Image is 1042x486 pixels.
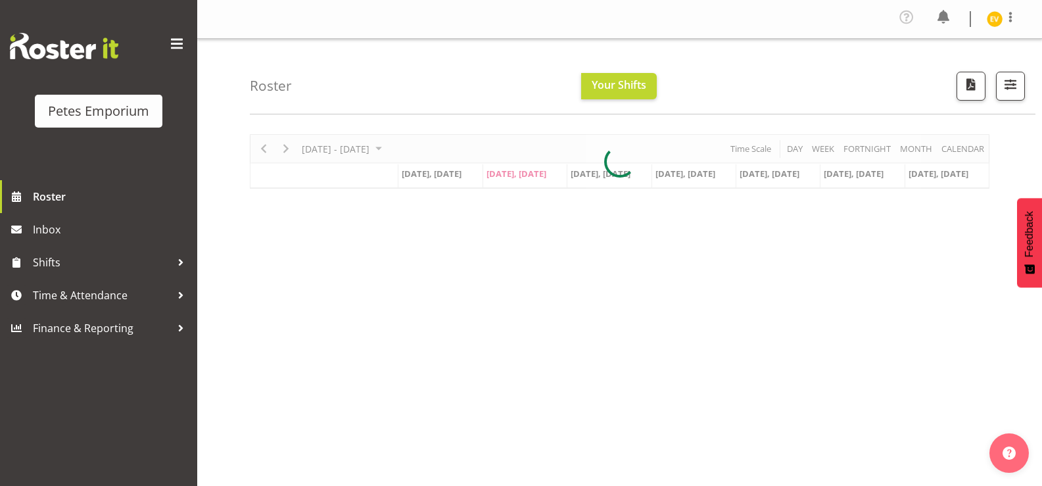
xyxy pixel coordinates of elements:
span: Time & Attendance [33,285,171,305]
h4: Roster [250,78,292,93]
img: Rosterit website logo [10,33,118,59]
span: Shifts [33,253,171,272]
span: Your Shifts [592,78,646,92]
span: Inbox [33,220,191,239]
span: Roster [33,187,191,207]
button: Your Shifts [581,73,657,99]
div: Petes Emporium [48,101,149,121]
button: Feedback - Show survey [1017,198,1042,287]
img: eva-vailini10223.jpg [987,11,1003,27]
img: help-xxl-2.png [1003,447,1016,460]
button: Filter Shifts [996,72,1025,101]
span: Feedback [1024,211,1035,257]
button: Download a PDF of the roster according to the set date range. [957,72,985,101]
span: Finance & Reporting [33,318,171,338]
